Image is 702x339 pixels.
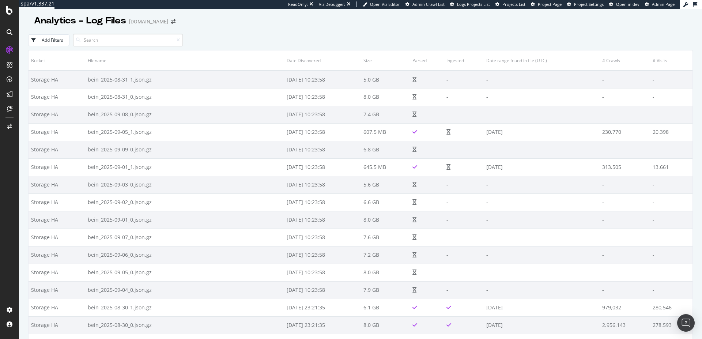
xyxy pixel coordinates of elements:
[600,106,650,123] td: -
[650,193,692,211] td: -
[284,264,361,281] td: [DATE] 10:23:58
[85,71,284,88] td: bein_2025-08-31_1.json.gz
[600,281,650,299] td: -
[567,1,604,7] a: Project Settings
[284,50,361,71] th: Date Discovered
[650,246,692,264] td: -
[412,1,445,7] span: Admin Crawl List
[600,246,650,264] td: -
[284,193,361,211] td: [DATE] 10:23:58
[677,314,695,332] div: Open Intercom Messenger
[363,1,400,7] a: Open Viz Editor
[85,229,284,246] td: bein_2025-09-07_0.json.gz
[85,281,284,299] td: bein_2025-09-04_0.json.gz
[29,316,85,334] td: Storage HA
[361,158,410,176] td: 645.5 MB
[600,193,650,211] td: -
[600,229,650,246] td: -
[574,1,604,7] span: Project Settings
[650,264,692,281] td: -
[650,229,692,246] td: -
[29,50,85,71] th: Bucket
[284,281,361,299] td: [DATE] 10:23:58
[484,316,600,334] td: [DATE]
[370,1,400,7] span: Open Viz Editor
[484,229,600,246] td: -
[29,106,85,123] td: Storage HA
[444,281,484,299] td: -
[29,88,85,106] td: Storage HA
[484,281,600,299] td: -
[444,88,484,106] td: -
[484,106,600,123] td: -
[531,1,562,7] a: Project Page
[29,71,85,88] td: Storage HA
[129,18,168,25] div: [DOMAIN_NAME]
[319,1,345,7] div: Viz Debugger:
[28,34,69,46] button: Add Filters
[284,158,361,176] td: [DATE] 10:23:58
[600,71,650,88] td: -
[650,281,692,299] td: -
[73,34,183,46] input: Search
[361,211,410,229] td: 8.0 GB
[444,176,484,193] td: -
[29,246,85,264] td: Storage HA
[600,176,650,193] td: -
[361,264,410,281] td: 8.0 GB
[609,1,639,7] a: Open in dev
[29,123,85,141] td: Storage HA
[600,88,650,106] td: -
[444,193,484,211] td: -
[538,1,562,7] span: Project Page
[361,246,410,264] td: 7.2 GB
[444,229,484,246] td: -
[284,299,361,316] td: [DATE] 23:21:35
[600,123,650,141] td: 230,770
[444,50,484,71] th: Ingested
[85,106,284,123] td: bein_2025-09-08_0.json.gz
[284,211,361,229] td: [DATE] 10:23:58
[484,141,600,158] td: -
[652,1,675,7] span: Admin Page
[284,229,361,246] td: [DATE] 10:23:58
[484,50,600,71] th: Date range found in file (UTC)
[284,176,361,193] td: [DATE] 10:23:58
[495,1,525,7] a: Projects List
[29,281,85,299] td: Storage HA
[85,141,284,158] td: bein_2025-09-09_0.json.gz
[410,50,444,71] th: Parsed
[484,211,600,229] td: -
[85,123,284,141] td: bein_2025-09-05_1.json.gz
[650,158,692,176] td: 13,661
[600,316,650,334] td: 2,956,143
[600,299,650,316] td: 979,032
[284,71,361,88] td: [DATE] 10:23:58
[29,264,85,281] td: Storage HA
[650,123,692,141] td: 20,398
[484,158,600,176] td: [DATE]
[444,141,484,158] td: -
[85,193,284,211] td: bein_2025-09-02_0.json.gz
[85,211,284,229] td: bein_2025-09-01_0.json.gz
[650,88,692,106] td: -
[600,211,650,229] td: -
[484,299,600,316] td: [DATE]
[284,246,361,264] td: [DATE] 10:23:58
[650,141,692,158] td: -
[85,158,284,176] td: bein_2025-09-01_1.json.gz
[650,316,692,334] td: 278,593
[284,106,361,123] td: [DATE] 10:23:58
[85,50,284,71] th: Filename
[600,141,650,158] td: -
[85,316,284,334] td: bein_2025-08-30_0.json.gz
[450,1,490,7] a: Logs Projects List
[361,106,410,123] td: 7.4 GB
[284,88,361,106] td: [DATE] 10:23:58
[361,299,410,316] td: 6.1 GB
[650,71,692,88] td: -
[444,211,484,229] td: -
[650,176,692,193] td: -
[29,158,85,176] td: Storage HA
[85,299,284,316] td: bein_2025-08-30_1.json.gz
